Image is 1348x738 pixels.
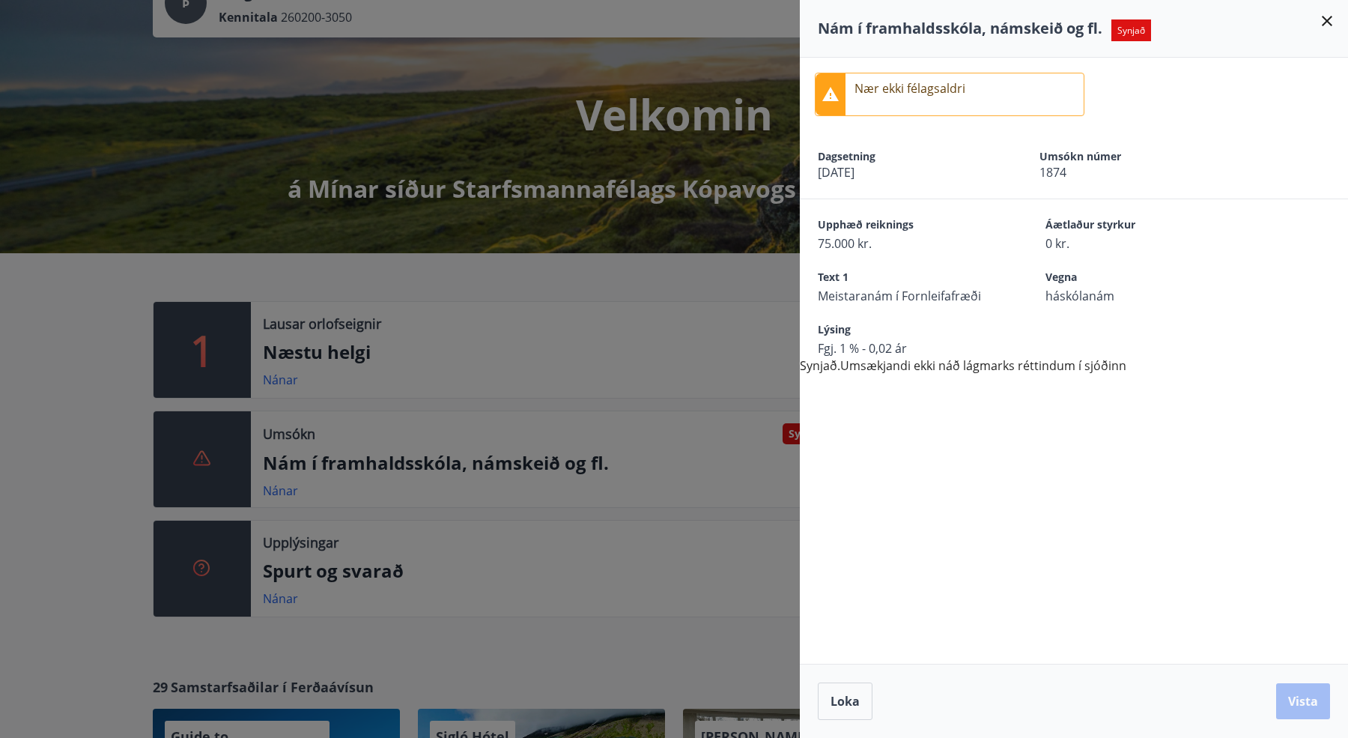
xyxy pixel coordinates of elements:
span: 75.000 kr. [818,235,993,252]
span: Lýsing [818,322,993,340]
span: Meistaranám í Fornleifafræði [818,288,993,304]
div: Synjað.Umsækjandi ekki náð lágmarks réttindum í sjóðinn [800,58,1348,375]
button: Loka [818,683,872,720]
p: Nær ekki félagsaldri [854,79,965,97]
span: Loka [831,693,860,710]
span: Dagsetning [818,149,987,164]
span: háskólanám [1045,288,1221,304]
span: Vegna [1045,270,1221,288]
span: Umsókn númer [1039,149,1209,164]
span: Synjað [1111,19,1151,41]
span: Áætlaður styrkur [1045,217,1221,235]
span: Upphæð reiknings [818,217,993,235]
span: Text 1 [818,270,993,288]
span: Nám í framhaldsskóla, námskeið og fl. [818,18,1102,38]
span: [DATE] [818,164,987,181]
span: 0 kr. [1045,235,1221,252]
span: 1874 [1039,164,1209,181]
span: Fgj. 1 % - 0,02 ár [818,340,993,357]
